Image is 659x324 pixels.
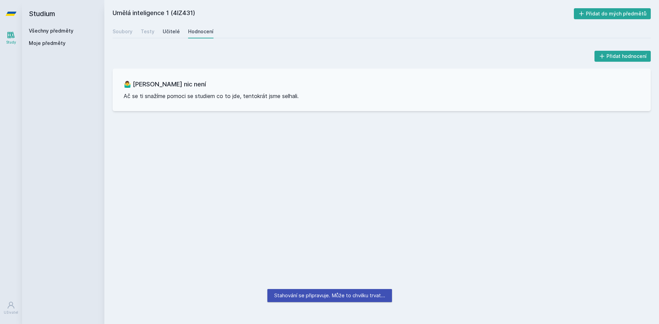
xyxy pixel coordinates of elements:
div: Uživatel [4,310,18,315]
h3: 🤷‍♂️ [PERSON_NAME] nic není [124,80,640,89]
a: Soubory [113,25,132,38]
div: Hodnocení [188,28,213,35]
button: Přidat hodnocení [594,51,651,62]
div: Soubory [113,28,132,35]
a: Testy [141,25,154,38]
button: Přidat do mých předmětů [574,8,651,19]
div: Stahování se připravuje. Může to chvilku trvat… [267,289,392,302]
h2: Umělá inteligence 1 (4IZ431) [113,8,574,19]
a: Hodnocení [188,25,213,38]
div: Study [6,40,16,45]
a: Uživatel [1,298,21,319]
div: Testy [141,28,154,35]
a: Učitelé [163,25,180,38]
span: Moje předměty [29,40,66,47]
a: Všechny předměty [29,28,73,34]
p: Ač se ti snažíme pomoci se studiem co to jde, tentokrát jsme selhali. [124,92,640,100]
a: Study [1,27,21,48]
div: Učitelé [163,28,180,35]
